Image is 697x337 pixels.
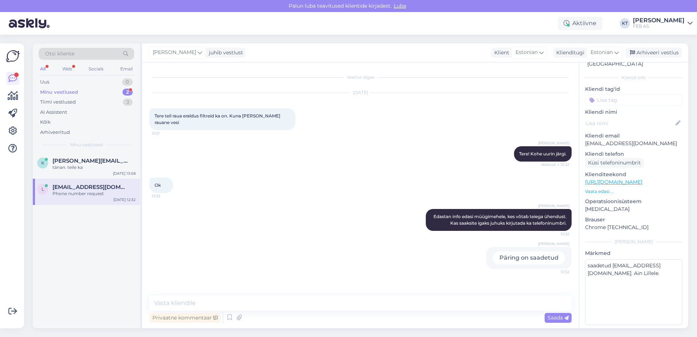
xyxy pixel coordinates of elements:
[633,23,685,29] div: FEB AS
[585,249,682,257] p: Märkmed
[585,239,682,245] div: [PERSON_NAME]
[585,171,682,178] p: Klienditeekond
[558,17,602,30] div: Aktiivne
[152,193,179,199] span: 12:32
[519,151,566,156] span: Tere! Kohe uurin järgi.
[538,140,569,146] span: [PERSON_NAME]
[113,171,136,176] div: [DATE] 13:08
[515,49,538,57] span: Estonian
[585,179,642,185] a: [URL][DOMAIN_NAME]
[153,49,196,57] span: [PERSON_NAME]
[620,18,630,28] div: KT
[542,231,569,237] span: 12:32
[491,49,509,57] div: Klient
[585,216,682,224] p: Brauser
[585,205,682,213] p: [MEDICAL_DATA]
[585,85,682,93] p: Kliendi tag'id
[433,214,568,226] span: Edastan info edasi müügimehele, kes võtab teiega ühendust. Kas saaksite igaks juhuks kirjutada ka...
[149,74,572,81] div: Vestlus algas
[542,269,569,275] span: 12:32
[585,150,682,158] p: Kliendi telefon
[152,131,179,136] span: 12:21
[538,203,569,209] span: [PERSON_NAME]
[149,89,572,96] div: [DATE]
[548,314,569,321] span: Saada
[52,158,128,164] span: karl.masing@hotmail.com
[113,197,136,202] div: [DATE] 12:32
[122,78,133,86] div: 0
[155,113,281,125] span: Tere teil raua eraldus filtreid ka on. Kuna [PERSON_NAME] rauane vesi
[585,119,674,127] input: Lisa nimi
[585,140,682,147] p: [EMAIL_ADDRESS][DOMAIN_NAME]
[591,49,613,57] span: Estonian
[52,184,128,190] span: Lallkristel96@gmail.com
[585,74,682,81] div: Kliendi info
[52,190,136,197] div: Phone number request
[633,18,693,29] a: [PERSON_NAME]FEB AS
[42,186,44,192] span: L
[585,94,682,105] input: Lisa tag
[87,64,105,74] div: Socials
[70,142,103,148] span: Minu vestlused
[119,64,134,74] div: Email
[585,158,644,168] div: Küsi telefoninumbrit
[585,198,682,205] p: Operatsioonisüsteem
[41,160,44,166] span: k
[40,78,49,86] div: Uus
[40,98,76,106] div: Tiimi vestlused
[553,49,584,57] div: Klienditugi
[40,119,51,126] div: Kõik
[585,108,682,116] p: Kliendi nimi
[538,241,569,247] span: [PERSON_NAME]
[45,50,74,58] span: Otsi kliente
[206,49,243,57] div: juhib vestlust
[541,162,569,167] span: Nähtud ✓ 12:22
[39,64,47,74] div: All
[40,89,78,96] div: Minu vestlused
[585,188,682,195] p: Vaata edasi ...
[155,182,161,188] span: Ok
[149,313,221,323] div: Privaatne kommentaar
[122,89,133,96] div: 2
[40,109,67,116] div: AI Assistent
[626,48,682,58] div: Arhiveeri vestlus
[585,224,682,231] p: Chrome [TECHNICAL_ID]
[493,251,565,264] div: Päring on saadetud
[52,164,136,171] div: tänan. teile ka
[61,64,74,74] div: Web
[633,18,685,23] div: [PERSON_NAME]
[123,98,133,106] div: 3
[392,3,408,9] span: Luba
[6,49,20,63] img: Askly Logo
[585,259,682,325] textarea: saadetud [EMAIL_ADDRESS][DOMAIN_NAME]. Ain Lillele.
[585,132,682,140] p: Kliendi email
[40,129,70,136] div: Arhiveeritud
